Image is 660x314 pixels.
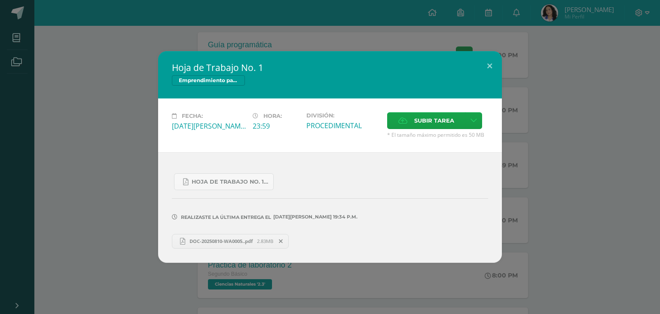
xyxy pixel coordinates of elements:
[414,113,454,129] span: Subir tarea
[306,112,380,119] label: División:
[263,113,282,119] span: Hora:
[192,179,269,185] span: Hoja de Trabajo No. 1.pdf
[306,121,380,130] div: PROCEDIMENTAL
[257,238,273,244] span: 2.83MB
[253,121,299,131] div: 23:59
[387,131,488,139] span: * El tamaño máximo permitido es 50 MB
[182,113,203,119] span: Fecha:
[172,62,488,74] h2: Hoja de Trabajo No. 1
[477,51,502,80] button: Close (Esc)
[174,173,274,190] a: Hoja de Trabajo No. 1.pdf
[181,214,271,220] span: Realizaste la última entrega el
[172,121,246,131] div: [DATE][PERSON_NAME]
[274,237,288,246] span: Remover entrega
[185,238,257,244] span: DOC-20250810-WA0005..pdf
[172,234,289,249] a: DOC-20250810-WA0005..pdf 2.83MB
[172,75,245,86] span: Emprendimiento para la Productividad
